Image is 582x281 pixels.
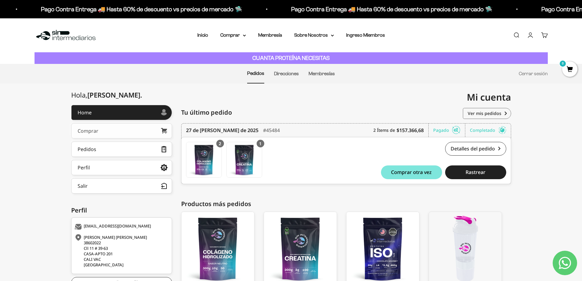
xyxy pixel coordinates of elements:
[433,124,465,137] div: Pagado
[258,32,282,38] a: Membresía
[186,127,258,134] time: 27 de [PERSON_NAME] de 2025
[257,140,264,147] div: 1
[244,4,446,14] p: Pago Contra Entrega 🚚 Hasta 60% de descuento vs precios de mercado 🛸
[466,170,485,175] span: Rastrear
[559,60,566,67] mark: 0
[78,165,90,170] div: Perfil
[78,183,88,188] div: Salir
[391,170,432,175] span: Comprar otra vez
[470,124,506,137] div: Completado
[445,142,506,156] a: Detalles del pedido
[87,90,142,99] span: [PERSON_NAME]
[71,206,172,215] div: Perfil
[463,108,511,119] a: Ver mis pedidos
[226,142,262,178] a: Creatina Monohidrato
[75,235,167,268] div: [PERSON_NAME] [PERSON_NAME] 38602022 Cll 11 # 39-63 CASA-APTO 201 CALI VAC [GEOGRAPHIC_DATA]
[397,127,424,134] b: $157.366,68
[71,178,172,194] button: Salir
[78,147,96,152] div: Pedidos
[71,91,142,99] div: Hola,
[373,124,429,137] div: 2 Ítems de
[181,199,511,209] div: Productos más pedidos
[71,142,172,157] a: Pedidos
[263,124,280,137] div: #45484
[216,140,224,147] div: 2
[71,123,172,139] a: Comprar
[346,32,385,38] a: Ingreso Miembros
[186,142,222,178] a: Colágeno Hidrolizado
[227,142,262,177] img: Translation missing: es.Creatina Monohidrato
[274,71,299,76] a: Direcciones
[381,165,442,179] button: Comprar otra vez
[71,105,172,120] a: Home
[309,71,335,76] a: Membresías
[140,90,142,99] span: .
[197,32,208,38] a: Inicio
[75,224,167,230] div: [EMAIL_ADDRESS][DOMAIN_NAME]
[294,31,334,39] summary: Sobre Nosotros
[252,55,330,61] strong: CUANTA PROTEÍNA NECESITAS
[467,91,511,103] span: Mi cuenta
[78,110,92,115] div: Home
[181,108,232,117] span: Tu último pedido
[71,160,172,175] a: Perfil
[445,165,506,179] button: Rastrear
[78,128,98,133] div: Comprar
[247,71,264,76] a: Pedidos
[186,142,221,177] img: Translation missing: es.Colágeno Hidrolizado
[519,71,548,76] a: Cerrar sesión
[220,31,246,39] summary: Comprar
[562,66,577,73] a: 0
